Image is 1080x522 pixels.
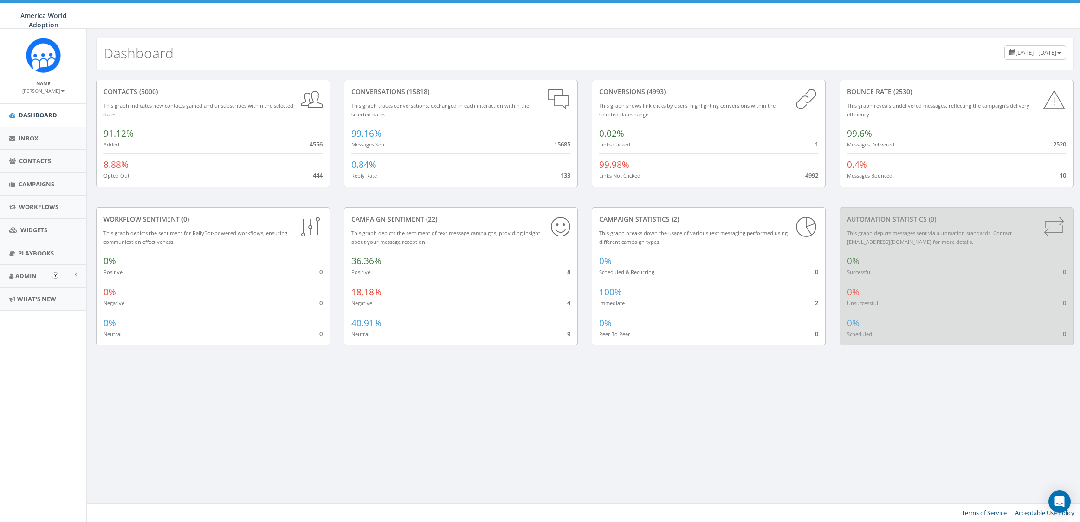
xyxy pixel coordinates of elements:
[847,317,860,329] span: 0%
[103,299,124,306] small: Negative
[36,80,51,87] small: Name
[927,215,936,223] span: (0)
[670,215,679,223] span: (2)
[351,229,540,245] small: This graph depicts the sentiment of text message campaigns, providing insight about your message ...
[319,267,323,276] span: 0
[561,171,570,179] span: 133
[351,159,376,171] span: 0.84%
[1063,267,1066,276] span: 0
[310,140,323,148] span: 4556
[351,102,529,118] small: This graph tracks conversations, exchanged in each interaction within the selected dates.
[847,331,872,337] small: Scheduled
[20,11,67,29] span: America World Adoption
[19,157,51,165] span: Contacts
[22,86,65,95] a: [PERSON_NAME]
[599,159,629,171] span: 99.98%
[17,295,56,303] span: What's New
[424,215,437,223] span: (22)
[815,267,818,276] span: 0
[103,102,293,118] small: This graph indicates new contacts gained and unsubscribes within the selected dates.
[567,299,570,307] span: 4
[351,255,382,267] span: 36.36%
[103,127,134,140] span: 91.12%
[351,299,372,306] small: Negative
[103,172,129,179] small: Opted Out
[15,272,37,280] span: Admin
[1015,48,1056,57] span: [DATE] - [DATE]
[847,268,872,275] small: Successful
[847,255,860,267] span: 0%
[554,140,570,148] span: 15685
[599,331,630,337] small: Peer To Peer
[599,172,640,179] small: Links Not Clicked
[351,172,377,179] small: Reply Rate
[599,127,624,140] span: 0.02%
[599,286,622,298] span: 100%
[26,38,61,73] img: Rally_Corp_Icon.png
[103,255,116,267] span: 0%
[351,127,382,140] span: 99.16%
[892,87,912,96] span: (2530)
[52,272,58,279] button: Open In-App Guide
[599,268,654,275] small: Scheduled & Recurring
[1063,299,1066,307] span: 0
[351,331,369,337] small: Neutral
[18,249,54,257] span: Playbooks
[19,203,58,211] span: Workflows
[962,509,1007,517] a: Terms of Service
[815,140,818,148] span: 1
[847,159,867,171] span: 0.4%
[1015,509,1074,517] a: Acceptable Use Policy
[847,87,1066,96] div: Bounce Rate
[847,172,892,179] small: Messages Bounced
[599,255,612,267] span: 0%
[599,229,788,245] small: This graph breaks down the usage of various text messaging performed using different campaign types.
[815,299,818,307] span: 2
[847,229,1012,245] small: This graph depicts messages sent via automation standards. Contact [EMAIL_ADDRESS][DOMAIN_NAME] f...
[599,317,612,329] span: 0%
[20,226,47,234] span: Widgets
[1053,140,1066,148] span: 2520
[1060,171,1066,179] span: 10
[103,317,116,329] span: 0%
[815,330,818,338] span: 0
[103,286,116,298] span: 0%
[567,330,570,338] span: 9
[847,127,872,140] span: 99.6%
[103,141,119,148] small: Added
[19,134,39,142] span: Inbox
[567,267,570,276] span: 8
[103,159,129,171] span: 8.88%
[847,286,860,298] span: 0%
[599,215,818,224] div: Campaign Statistics
[180,215,189,223] span: (0)
[1048,490,1071,513] div: Open Intercom Messenger
[351,141,386,148] small: Messages Sent
[137,87,158,96] span: (5000)
[103,87,323,96] div: contacts
[319,299,323,307] span: 0
[847,102,1029,118] small: This graph reveals undelivered messages, reflecting the campaign's delivery efficiency.
[319,330,323,338] span: 0
[351,215,570,224] div: Campaign Sentiment
[351,286,382,298] span: 18.18%
[1063,330,1066,338] span: 0
[599,299,625,306] small: Immediate
[103,215,323,224] div: Workflow Sentiment
[847,299,878,306] small: Unsuccessful
[103,331,122,337] small: Neutral
[103,268,123,275] small: Positive
[351,87,570,96] div: conversations
[351,268,370,275] small: Positive
[22,88,65,94] small: [PERSON_NAME]
[599,102,776,118] small: This graph shows link clicks by users, highlighting conversions within the selected dates range.
[19,111,57,119] span: Dashboard
[847,215,1066,224] div: Automation Statistics
[645,87,666,96] span: (4993)
[103,45,174,61] h2: Dashboard
[19,180,54,188] span: Campaigns
[599,141,630,148] small: Links Clicked
[405,87,429,96] span: (15818)
[351,317,382,329] span: 40.91%
[599,87,818,96] div: conversions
